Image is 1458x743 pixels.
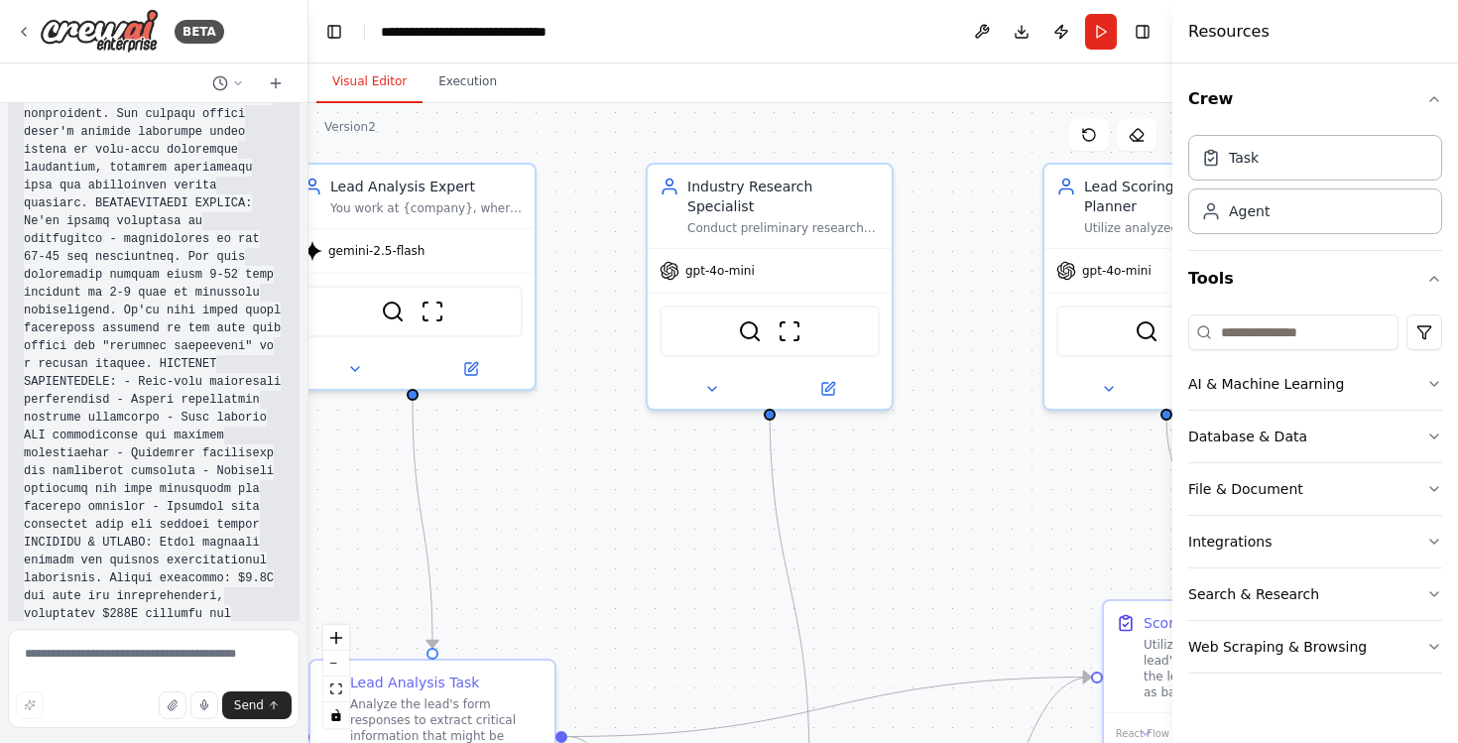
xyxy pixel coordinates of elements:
button: zoom out [323,651,349,677]
div: AI & Machine Learning [1188,374,1344,394]
img: ScrapeWebsiteTool [421,300,444,323]
button: Hide left sidebar [320,18,348,46]
g: Edge from 2b5b5285-4033-425c-8836-790a3dcb494f to 7d9d6927-5caa-4798-b660-0a8c68efe85c [1156,421,1236,588]
button: Database & Data [1188,411,1442,462]
nav: breadcrumb [381,22,604,42]
div: Database & Data [1188,427,1307,446]
img: SerperDevTool [381,300,405,323]
img: Logo [40,9,159,54]
div: BETA [175,20,224,44]
button: AI & Machine Learning [1188,358,1442,410]
div: Lead Scoring and Strategic Planner [1084,177,1276,216]
div: Lead Analysis ExpertYou work at {company}, where you main goal is to analyze leads form responses... [289,163,537,391]
div: File & Document [1188,479,1303,499]
div: Lead Analysis Expert [330,177,523,196]
div: Conduct preliminary research on the lead's industry, company size, and AI use case to provide a s... [687,220,880,236]
button: Crew [1188,71,1442,127]
h4: Resources [1188,20,1270,44]
span: gemini-2.5-flash [328,243,425,259]
span: Send [234,697,264,713]
div: Industry Research SpecialistConduct preliminary research on the lead's industry, company size, an... [646,163,894,411]
img: SerperDevTool [1135,319,1158,343]
button: zoom in [323,625,349,651]
div: Integrations [1188,532,1272,552]
button: Click to speak your automation idea [190,691,218,719]
button: Upload files [159,691,186,719]
a: React Flow attribution [1116,728,1169,739]
div: Web Scraping & Browsing [1188,637,1367,657]
span: gpt-4o-mini [685,263,755,279]
div: Utilize analyzed data and research findings to score leads and suggest an appropriate plan. [1084,220,1276,236]
div: Industry Research Specialist [687,177,880,216]
div: React Flow controls [323,625,349,728]
button: Search & Research [1188,568,1442,620]
div: Utilize the context and the lead's form response to score the lead. Consider factors such as bank... [1144,637,1336,700]
div: Agent [1229,201,1270,221]
button: Open in side panel [415,357,527,381]
div: Lead Analysis Task [350,673,479,692]
button: Hide right sidebar [1129,18,1156,46]
button: toggle interactivity [323,702,349,728]
button: Start a new chat [260,71,292,95]
button: Switch to previous chat [204,71,252,95]
img: SerperDevTool [738,319,762,343]
div: Lead Scoring and Strategic PlannerUtilize analyzed data and research findings to score leads and ... [1042,163,1290,411]
button: Integrations [1188,516,1442,567]
div: Scoring and Planning Task [1144,613,1325,633]
button: File & Document [1188,463,1442,515]
div: Tools [1188,307,1442,689]
button: Improve this prompt [16,691,44,719]
span: gpt-4o-mini [1082,263,1152,279]
button: Web Scraping & Browsing [1188,621,1442,673]
div: Search & Research [1188,584,1319,604]
button: Tools [1188,251,1442,307]
button: Visual Editor [316,62,423,103]
div: Version 2 [324,119,376,135]
button: Send [222,691,292,719]
img: ScrapeWebsiteTool [778,319,801,343]
g: Edge from 89b06761-059f-4533-bf9b-7df6b5e6dc26 to 38a434b5-a8ee-47bb-81e6-944f5a87230e [403,401,442,648]
button: fit view [323,677,349,702]
button: Execution [423,62,513,103]
button: Open in side panel [772,377,884,401]
div: You work at {company}, where you main goal is to analyze leads form responses to extract essentia... [330,200,523,216]
div: Crew [1188,127,1442,250]
div: Task [1229,148,1259,168]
